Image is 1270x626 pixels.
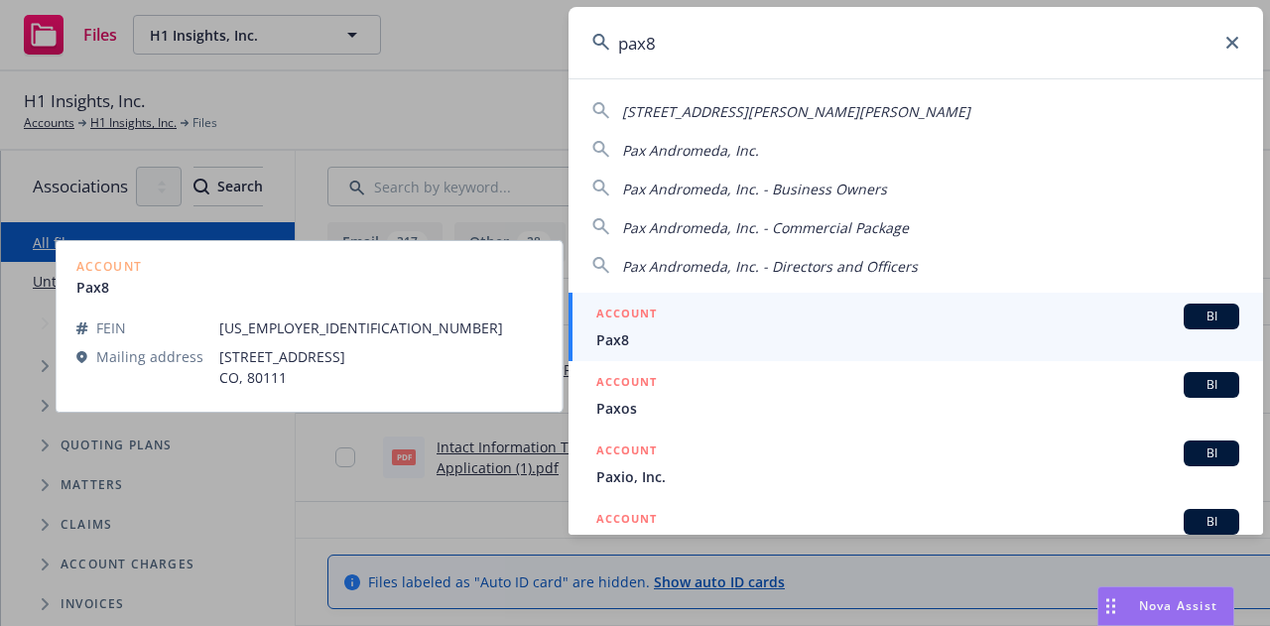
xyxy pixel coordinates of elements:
[622,257,918,276] span: Pax Andromeda, Inc. - Directors and Officers
[596,304,657,327] h5: ACCOUNT
[1139,597,1217,614] span: Nova Assist
[622,102,970,121] span: [STREET_ADDRESS][PERSON_NAME][PERSON_NAME]
[1192,376,1231,394] span: BI
[569,361,1263,430] a: ACCOUNTBIPaxos
[1192,444,1231,462] span: BI
[569,498,1263,566] a: ACCOUNTBI
[596,329,1239,350] span: Pax8
[622,218,909,237] span: Pax Andromeda, Inc. - Commercial Package
[569,293,1263,361] a: ACCOUNTBIPax8
[1097,586,1234,626] button: Nova Assist
[569,7,1263,78] input: Search...
[569,430,1263,498] a: ACCOUNTBIPaxio, Inc.
[596,466,1239,487] span: Paxio, Inc.
[622,141,759,160] span: Pax Andromeda, Inc.
[1098,587,1123,625] div: Drag to move
[596,372,657,396] h5: ACCOUNT
[596,440,657,464] h5: ACCOUNT
[1192,308,1231,325] span: BI
[622,180,887,198] span: Pax Andromeda, Inc. - Business Owners
[596,509,657,533] h5: ACCOUNT
[1192,513,1231,531] span: BI
[596,398,1239,419] span: Paxos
